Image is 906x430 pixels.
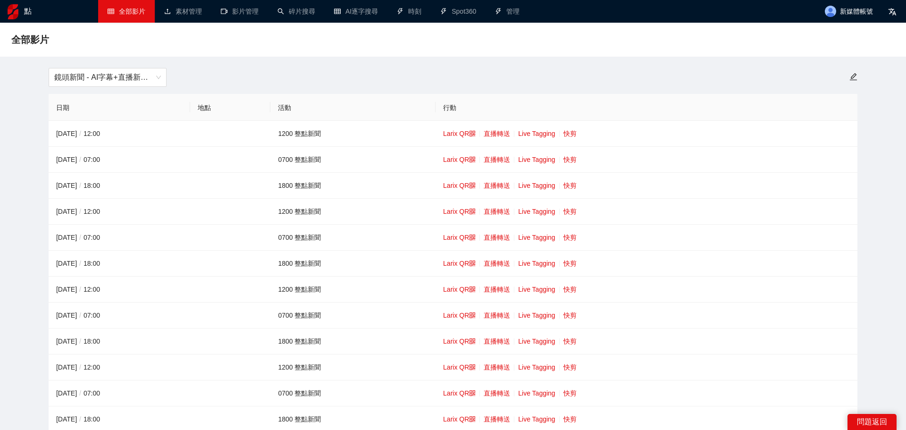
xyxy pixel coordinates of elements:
[518,208,555,215] a: Live Tagging
[443,130,476,137] a: Larix QR
[270,121,436,147] td: 1200 整點新聞
[484,156,510,163] a: 直播轉送
[443,156,476,163] a: Larix QR
[443,208,476,215] a: Larix QR
[563,389,577,397] a: 快剪
[563,208,577,215] a: 快剪
[49,121,190,147] td: [DATE] 12:00
[469,130,476,137] span: qrcode
[49,329,190,354] td: [DATE] 18:00
[518,156,555,163] a: Live Tagging
[484,337,510,345] a: 直播轉送
[484,363,510,371] a: 直播轉送
[77,234,84,241] span: /
[49,199,190,225] td: [DATE] 12:00
[563,260,577,267] a: 快剪
[443,260,476,267] a: Larix QR
[198,104,211,111] font: 地點
[270,199,436,225] td: 1200 整點新聞
[270,380,436,406] td: 0700 整點新聞
[849,73,857,81] span: 編輯
[469,208,476,215] span: qrcode
[270,303,436,329] td: 0700 整點新聞
[484,312,510,319] a: 直播轉送
[119,8,145,15] span: 全部影片
[54,73,213,81] font: 鏡頭新聞 - AI字幕+直播新聞（[DATE]-[DATE]）
[443,234,476,241] a: Larix QR
[469,182,476,189] span: qrcode
[49,251,190,277] td: [DATE] 18:00
[484,415,510,423] a: 直播轉送
[518,415,555,423] a: Live Tagging
[49,303,190,329] td: [DATE] 07:00
[77,208,84,215] span: /
[469,156,476,163] span: qrcode
[77,182,84,189] span: /
[563,363,577,371] a: 快剪
[49,147,190,173] td: [DATE] 07:00
[270,251,436,277] td: 1800 整點新聞
[77,415,84,423] span: /
[270,173,436,199] td: 1800 整點新聞
[563,286,577,293] a: 快剪
[518,286,555,293] a: Live Tagging
[77,156,84,163] span: /
[518,182,555,189] a: Live Tagging
[443,286,476,293] a: Larix QR
[518,389,555,397] a: Live Tagging
[563,234,577,241] a: 快剪
[840,8,873,16] font: 新媒體帳號
[469,416,476,422] span: qrcode
[49,380,190,406] td: [DATE] 07:00
[277,8,315,15] a: 搜尋碎片搜尋
[484,130,510,137] a: 直播轉送
[857,417,887,426] font: 問題返回
[56,104,69,111] font: 日期
[469,338,476,345] span: qrcode
[518,337,555,345] a: Live Tagging
[563,182,577,189] a: 快剪
[49,277,190,303] td: [DATE] 12:00
[518,363,555,371] a: Live Tagging
[484,208,510,215] a: 直播轉送
[270,329,436,354] td: 1800 整點新聞
[443,337,476,345] a: Larix QR
[469,312,476,319] span: qrcode
[24,7,32,15] font: 點
[518,234,555,241] a: Live Tagging
[440,8,476,15] a: 霹靂Spot360
[495,8,520,15] a: 霹靂管理
[54,68,161,86] span: 鏡頭新聞 - AI字幕+直播新聞（2025-2027）
[77,363,84,371] span: /
[469,260,476,267] span: qrcode
[825,6,836,17] img: 頭像
[443,182,476,189] a: Larix QR
[484,286,510,293] a: 直播轉送
[469,364,476,371] span: qrcode
[49,173,190,199] td: [DATE] 18:00
[270,147,436,173] td: 0700 整點新聞
[77,312,84,319] span: /
[11,32,49,47] span: 全部影片
[469,286,476,293] span: qrcode
[484,260,510,267] a: 直播轉送
[77,286,84,293] span: /
[108,8,114,15] span: table
[443,312,476,319] a: Larix QR
[270,225,436,251] td: 0700 整點新聞
[469,390,476,396] span: qrcode
[443,363,476,371] a: Larix QR
[518,312,555,319] a: Live Tagging
[8,4,18,19] img: 標識
[484,389,510,397] a: 直播轉送
[49,354,190,380] td: [DATE] 12:00
[11,34,49,45] font: 全部影片
[563,156,577,163] a: 快剪
[469,234,476,241] span: qrcode
[443,415,476,423] a: Larix QR
[270,354,436,380] td: 1200 整點新聞
[563,312,577,319] a: 快剪
[443,104,456,111] font: 行動
[563,130,577,137] a: 快剪
[164,8,202,15] a: 上傳素材管理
